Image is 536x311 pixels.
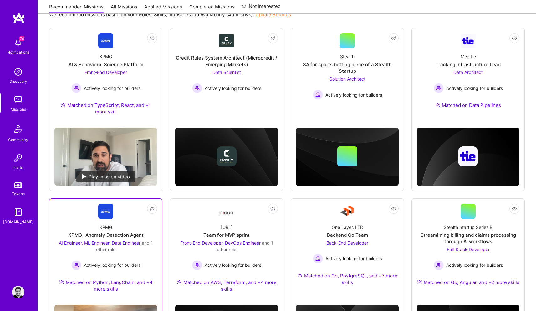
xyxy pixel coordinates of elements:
[71,260,81,270] img: Actively looking for builders
[435,102,501,108] div: Matched on Data Pipelines
[417,128,519,186] img: cover
[453,70,483,75] span: Data Architect
[150,36,155,41] i: icon EyeClosed
[12,36,24,49] img: bell
[11,106,26,113] div: Missions
[219,206,234,217] img: Company Logo
[69,61,143,68] div: AI & Behavioral Science Platform
[13,164,23,171] div: Invite
[340,204,355,219] img: Company Logo
[84,70,127,75] span: Front-End Developer
[296,272,399,286] div: Matched on Go, PostgreSQL, and +7 more skills
[144,3,182,14] a: Applied Missions
[12,152,24,164] img: Invite
[84,85,140,92] span: Actively looking for builders
[436,61,501,68] div: Tracking Infrastructure Lead
[332,224,363,230] div: One Layer, LTD
[219,34,234,47] img: Company Logo
[76,171,135,182] div: Play mission video
[192,260,202,270] img: Actively looking for builders
[212,70,241,75] span: Data Scientist
[96,240,153,252] span: and 1 other role
[3,219,33,225] div: [DOMAIN_NAME]
[12,286,24,298] img: User Avatar
[205,85,261,92] span: Actively looking for builders
[313,90,323,100] img: Actively looking for builders
[447,247,490,252] span: Full-Stack Developer
[461,34,476,48] img: Company Logo
[154,12,166,18] b: Skills
[71,83,81,93] img: Actively looking for builders
[13,13,25,24] img: logo
[435,102,440,107] img: Ateam Purple Icon
[192,83,202,93] img: Actively looking for builders
[59,279,64,284] img: Ateam Purple Icon
[12,206,24,219] img: guide book
[177,279,182,284] img: Ateam Purple Icon
[391,206,396,211] i: icon EyeClosed
[417,279,422,284] img: Ateam Purple Icon
[54,102,157,115] div: Matched on TypeScript, React, and +1 more skill
[217,240,273,252] span: and 1 other role
[49,11,291,18] p: We recommend missions based on your , , and .
[434,83,444,93] img: Actively looking for builders
[417,279,519,286] div: Matched on Go, Angular, and +2 more skills
[296,204,399,293] a: Company LogoOne Layer, LTDBackend Go TeamBack-End Developer Actively looking for buildersActively...
[329,76,365,82] span: Solution Architect
[100,224,112,230] div: KPMG
[298,273,303,278] img: Ateam Purple Icon
[54,204,157,300] a: Company LogoKPMGKPMG- Anomaly Detection AgentAI Engineer, ML Engineer, Data Engineer and 1 other ...
[340,53,355,60] div: Stealth
[54,279,157,292] div: Matched on Python, LangChain, and +4 more skills
[417,33,519,116] a: Company LogoMeettieTracking Infrastructure LeadData Architect Actively looking for buildersActive...
[217,146,237,166] img: Company logo
[189,3,235,14] a: Completed Missions
[175,33,278,107] a: Company LogoCredit Rules System Architect (Microcredit / Emerging Markets)Data Scientist Actively...
[175,204,278,300] a: Company Logo[URL]Team for MVP sprintFront-End Developer, DevOps Engineer and 1 other roleActively...
[175,55,278,68] div: Credit Rules System Architect (Microcredit / Emerging Markets)
[14,182,22,188] img: tokens
[82,174,86,179] img: play
[7,49,29,55] div: Notifications
[175,128,278,186] img: cover
[12,191,25,197] div: Tokens
[242,3,281,14] a: Not Interested
[221,224,232,230] div: [URL]
[200,12,253,18] b: Availability (40 hrs/wk)
[458,146,478,166] img: Company logo
[325,255,382,262] span: Actively looking for builders
[446,85,503,92] span: Actively looking for builders
[100,53,112,60] div: KPMG
[11,121,26,136] img: Community
[12,66,24,78] img: discovery
[180,240,261,245] span: Front-End Developer, DevOps Engineer
[417,204,519,293] a: Stealth Startup Series BStreamlining billing and claims processing through AI workflowsFull-Stack...
[12,93,24,106] img: teamwork
[111,3,137,14] a: All Missions
[205,262,261,268] span: Actively looking for builders
[61,102,66,107] img: Ateam Purple Icon
[296,128,399,186] img: cover
[9,78,27,85] div: Discovery
[59,240,140,245] span: AI Engineer, ML Engineer, Data Engineer
[19,36,24,41] span: 70
[203,232,250,238] div: Team for MVP sprint
[54,33,157,123] a: Company LogoKPMGAI & Behavioral Science PlatformFront-End Developer Actively looking for builders...
[270,36,275,41] i: icon EyeClosed
[68,232,144,238] div: KPMG- Anomaly Detection Agent
[296,61,399,74] div: SA for sports betting piece of a Stealth Startup
[84,262,140,268] span: Actively looking for builders
[417,232,519,245] div: Streamlining billing and claims processing through AI workflows
[10,286,26,298] a: User Avatar
[325,92,382,98] span: Actively looking for builders
[98,33,113,48] img: Company Logo
[327,232,368,238] div: Backend Go Team
[446,262,503,268] span: Actively looking for builders
[326,240,368,245] span: Back-End Developer
[512,36,517,41] i: icon EyeClosed
[255,12,291,18] a: Update Settings
[296,33,399,107] a: StealthSA for sports betting piece of a Stealth StartupSolution Architect Actively looking for bu...
[139,12,151,18] b: Roles
[49,3,104,14] a: Recommended Missions
[461,53,476,60] div: Meettie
